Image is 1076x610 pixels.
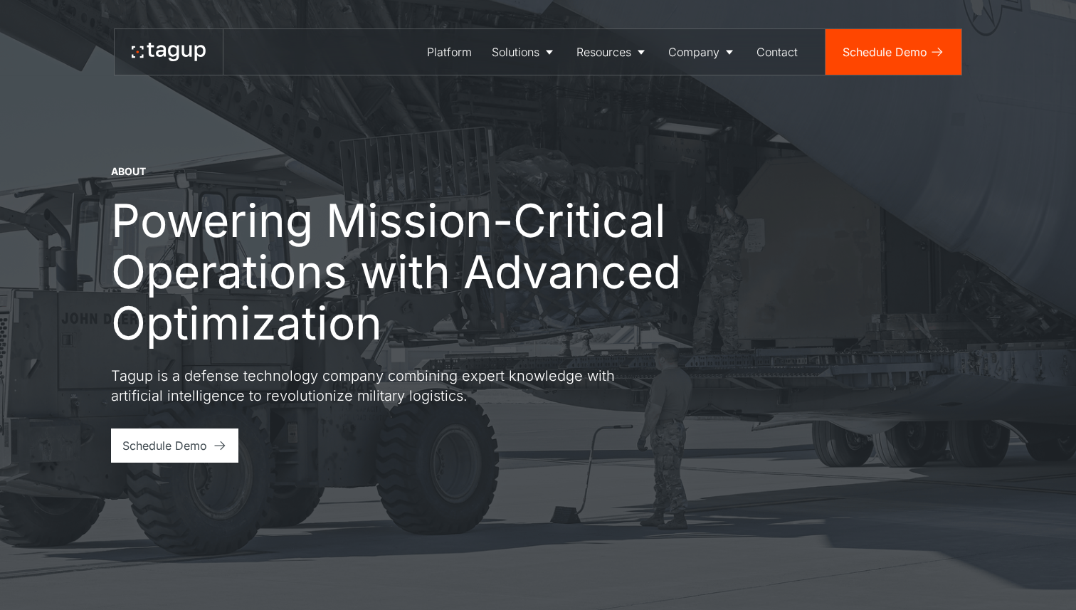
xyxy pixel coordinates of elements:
[482,29,566,75] a: Solutions
[576,43,631,61] div: Resources
[756,43,798,61] div: Contact
[111,428,238,463] a: Schedule Demo
[843,43,927,61] div: Schedule Demo
[747,29,808,75] a: Contact
[111,164,146,179] div: About
[826,29,961,75] a: Schedule Demo
[658,29,747,75] a: Company
[668,43,719,61] div: Company
[417,29,482,75] a: Platform
[122,437,207,454] div: Schedule Demo
[427,43,472,61] div: Platform
[566,29,658,75] a: Resources
[111,195,709,349] h1: Powering Mission-Critical Operations with Advanced Optimization
[492,43,539,61] div: Solutions
[111,366,623,406] p: Tagup is a defense technology company combining expert knowledge with artificial intelligence to ...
